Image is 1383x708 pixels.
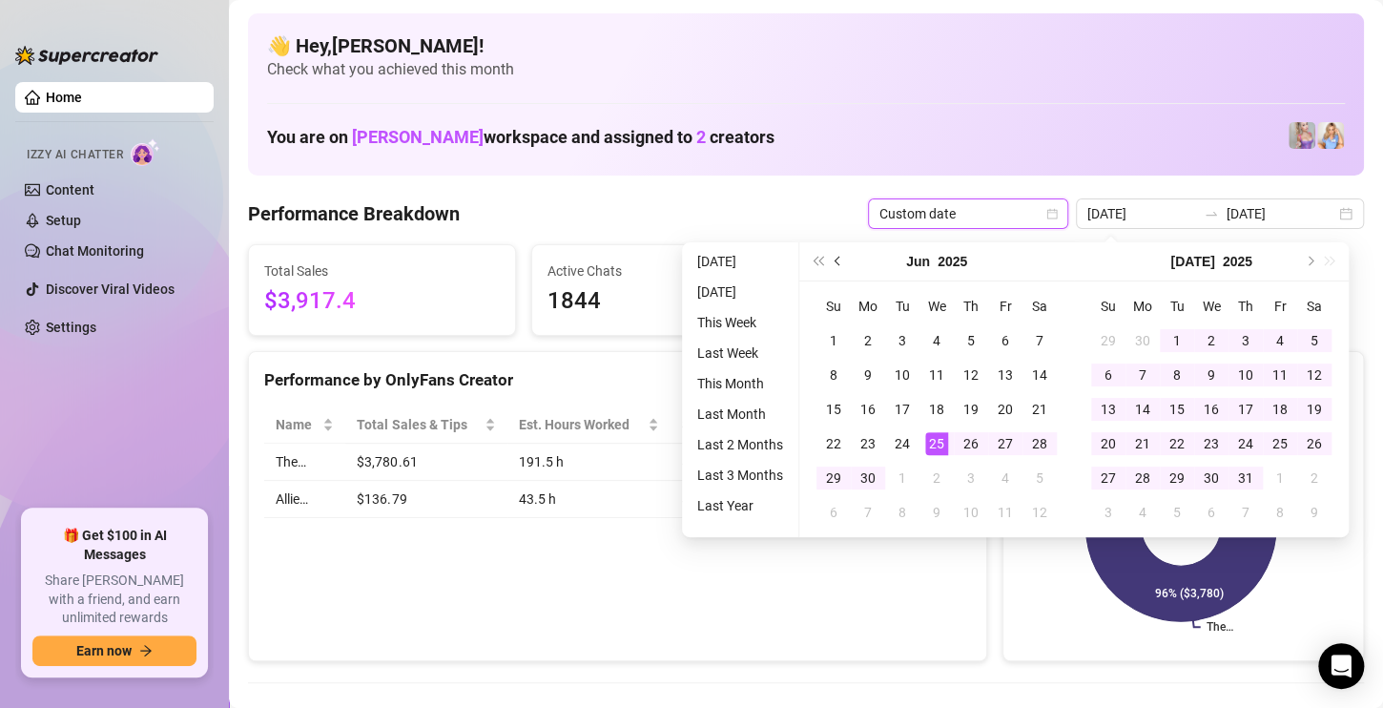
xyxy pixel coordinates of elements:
td: 2025-07-09 [919,495,954,530]
td: 2025-06-11 [919,358,954,392]
td: 2025-07-27 [1091,461,1125,495]
span: Share [PERSON_NAME] with a friend, and earn unlimited rewards [32,572,196,628]
td: The… [264,444,345,481]
img: Allie [1289,122,1315,149]
td: 2025-06-12 [954,358,988,392]
td: 2025-06-30 [851,461,885,495]
div: 5 [1303,329,1326,352]
div: 29 [1097,329,1120,352]
td: 2025-07-06 [816,495,851,530]
td: 2025-06-25 [919,427,954,461]
div: 23 [857,432,879,455]
td: 2025-06-29 [1091,323,1125,358]
div: 6 [994,329,1017,352]
td: 2025-07-08 [1160,358,1194,392]
div: 4 [1131,501,1154,524]
div: 2 [1200,329,1223,352]
div: 14 [1131,398,1154,421]
td: 2025-07-04 [1263,323,1297,358]
div: 7 [1131,364,1154,386]
th: We [919,289,954,323]
div: 16 [857,398,879,421]
th: Fr [1263,289,1297,323]
span: arrow-right [139,644,153,657]
td: 2025-07-11 [1263,358,1297,392]
div: Est. Hours Worked [519,414,644,435]
td: 2025-06-03 [885,323,919,358]
th: Su [1091,289,1125,323]
img: The [1317,122,1344,149]
td: 2025-06-16 [851,392,885,427]
h4: Performance Breakdown [248,200,460,227]
div: 22 [822,432,845,455]
th: Th [954,289,988,323]
a: Setup [46,213,81,228]
td: 2025-06-24 [885,427,919,461]
li: This Week [690,311,791,334]
span: 1844 [547,283,783,320]
td: 2025-07-17 [1228,392,1263,427]
div: 5 [1166,501,1188,524]
td: 2025-07-29 [1160,461,1194,495]
td: 2025-06-14 [1022,358,1057,392]
td: 2025-06-08 [816,358,851,392]
div: 13 [1097,398,1120,421]
td: 2025-07-23 [1194,427,1228,461]
button: Choose a month [906,242,930,281]
td: 2025-06-21 [1022,392,1057,427]
td: 2025-08-01 [1263,461,1297,495]
td: 2025-06-18 [919,392,954,427]
td: 2025-08-05 [1160,495,1194,530]
button: Last year (Control + left) [807,242,828,281]
li: Last Month [690,403,791,426]
div: 27 [1097,467,1120,489]
td: 2025-07-13 [1091,392,1125,427]
div: 15 [1166,398,1188,421]
div: 4 [925,329,948,352]
input: End date [1227,203,1335,224]
button: Next month (PageDown) [1298,242,1319,281]
div: 29 [1166,467,1188,489]
button: Previous month (PageUp) [828,242,849,281]
div: 30 [857,467,879,489]
div: 11 [925,364,948,386]
div: 31 [1234,467,1257,489]
th: Mo [1125,289,1160,323]
text: The… [1206,620,1232,634]
div: Open Intercom Messenger [1318,643,1364,689]
td: 2025-06-28 [1022,427,1057,461]
div: 9 [925,501,948,524]
th: Name [264,406,345,444]
td: 2025-06-06 [988,323,1022,358]
td: 2025-08-09 [1297,495,1331,530]
div: 7 [857,501,879,524]
li: Last Week [690,342,791,364]
td: 2025-07-10 [954,495,988,530]
td: 2025-07-06 [1091,358,1125,392]
span: 2 [696,127,706,147]
td: Allie… [264,481,345,518]
td: 2025-06-29 [816,461,851,495]
div: 25 [925,432,948,455]
h4: 👋 Hey, [PERSON_NAME] ! [267,32,1345,59]
td: 2025-06-27 [988,427,1022,461]
td: 2025-06-04 [919,323,954,358]
img: logo-BBDzfeDw.svg [15,46,158,65]
div: 20 [994,398,1017,421]
td: 2025-08-03 [1091,495,1125,530]
span: Custom date [879,199,1057,228]
div: 21 [1131,432,1154,455]
td: $136.79 [345,481,507,518]
div: 6 [1200,501,1223,524]
div: 24 [1234,432,1257,455]
td: 2025-07-18 [1263,392,1297,427]
div: 20 [1097,432,1120,455]
td: 2025-06-17 [885,392,919,427]
td: 2025-07-09 [1194,358,1228,392]
div: 1 [891,467,914,489]
td: 2025-08-02 [1297,461,1331,495]
td: 191.5 h [507,444,671,481]
div: 17 [891,398,914,421]
div: 1 [1166,329,1188,352]
th: Sa [1297,289,1331,323]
